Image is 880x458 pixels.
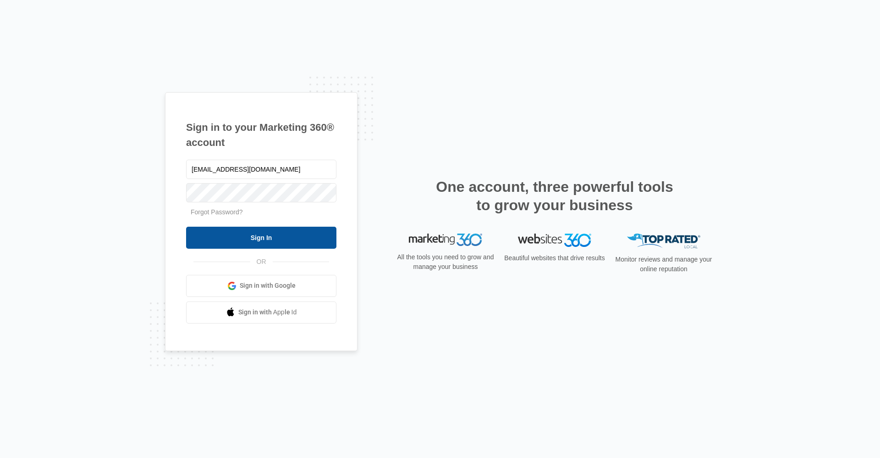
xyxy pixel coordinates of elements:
h1: Sign in to your Marketing 360® account [186,120,336,150]
a: Sign in with Google [186,275,336,297]
span: OR [250,257,273,267]
p: All the tools you need to grow and manage your business [394,252,497,272]
img: Marketing 360 [409,234,482,246]
a: Sign in with Apple Id [186,302,336,324]
a: Forgot Password? [191,208,243,216]
p: Monitor reviews and manage your online reputation [612,255,715,274]
p: Beautiful websites that drive results [503,253,606,263]
img: Websites 360 [518,234,591,247]
input: Sign In [186,227,336,249]
input: Email [186,160,336,179]
img: Top Rated Local [627,234,700,249]
h2: One account, three powerful tools to grow your business [433,178,676,214]
span: Sign in with Apple Id [238,307,297,317]
span: Sign in with Google [240,281,296,290]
